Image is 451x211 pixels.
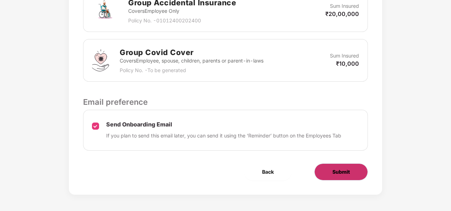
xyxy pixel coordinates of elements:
[128,7,236,15] p: Covers Employee Only
[92,49,109,71] img: svg+xml;base64,PHN2ZyB4bWxucz0iaHR0cDovL3d3dy53My5vcmcvMjAwMC9zdmciIHhtbG5zOnhsaW5rPSJodHRwOi8vd3...
[330,52,359,60] p: Sum Insured
[332,168,350,176] span: Submit
[120,66,263,74] p: Policy No. - To be generated
[336,60,359,67] p: ₹10,000
[244,163,292,180] button: Back
[262,168,274,176] span: Back
[106,121,341,128] p: Send Onboarding Email
[120,47,263,58] h2: Group Covid Cover
[120,57,263,65] p: Covers Employee, spouse, children, parents or parent-in-laws
[330,2,359,10] p: Sum Insured
[128,17,236,25] p: Policy No. - 01012400202400
[314,163,368,180] button: Submit
[83,96,368,108] p: Email preference
[325,10,359,18] p: ₹20,00,000
[106,132,341,140] p: If you plan to send this email later, you can send it using the ‘Reminder’ button on the Employee...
